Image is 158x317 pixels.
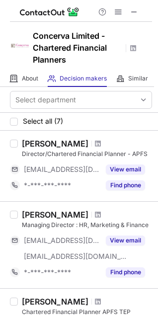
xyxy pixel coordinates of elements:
[20,6,79,18] img: ContactOut v5.3.10
[106,236,145,245] button: Reveal Button
[24,236,100,245] span: [EMAIL_ADDRESS][DOMAIN_NAME]
[60,75,107,82] span: Decision makers
[106,164,145,174] button: Reveal Button
[106,180,145,190] button: Reveal Button
[22,308,152,317] div: Chartered Financial Planner APFS TEP
[10,36,30,56] img: 1ee42204b18e0e7811a65c7b6acf089e
[22,297,88,307] div: [PERSON_NAME]
[24,165,100,174] span: [EMAIL_ADDRESS][DOMAIN_NAME]
[15,95,76,105] div: Select department
[22,75,38,82] span: About
[22,221,152,230] div: Managing Director : HR, Marketing & Finance
[24,252,127,261] span: [EMAIL_ADDRESS][DOMAIN_NAME]
[22,210,88,220] div: [PERSON_NAME]
[23,117,63,125] span: Select all (7)
[22,150,152,158] div: Director/Chartered Financial Planner - APFS
[128,75,148,82] span: Similar
[22,139,88,149] div: [PERSON_NAME]
[33,30,122,66] h1: Concerva Limited - Chartered Financial Planners
[106,267,145,277] button: Reveal Button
